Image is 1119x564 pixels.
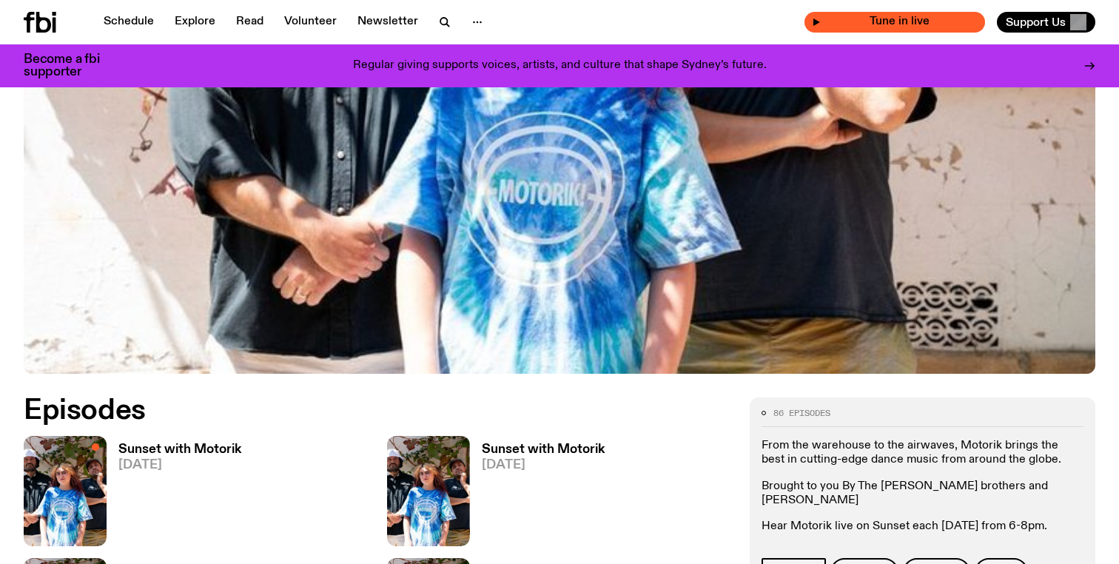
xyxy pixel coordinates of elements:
a: Sunset with Motorik[DATE] [470,443,605,546]
h3: Become a fbi supporter [24,53,118,78]
h2: Episodes [24,397,732,424]
p: Hear Motorik live on Sunset each [DATE] from 6-8pm. [762,520,1083,534]
button: Support Us [997,12,1095,33]
img: Andrew, Reenie, and Pat stand in a row, smiling at the camera, in dappled light with a vine leafe... [24,436,107,546]
a: Sunset with Motorik[DATE] [107,443,241,546]
a: Read [227,12,272,33]
span: [DATE] [118,459,241,471]
img: Andrew, Reenie, and Pat stand in a row, smiling at the camera, in dappled light with a vine leafe... [387,436,470,546]
span: 86 episodes [773,409,830,417]
span: Support Us [1006,16,1066,29]
a: Volunteer [275,12,346,33]
a: Explore [166,12,224,33]
h3: Sunset with Motorik [118,443,241,456]
p: Brought to you By The [PERSON_NAME] brothers and [PERSON_NAME] [762,480,1083,508]
h3: Sunset with Motorik [482,443,605,456]
p: Regular giving supports voices, artists, and culture that shape Sydney’s future. [353,59,767,73]
span: Tune in live [821,16,978,27]
a: Schedule [95,12,163,33]
span: [DATE] [482,459,605,471]
a: Newsletter [349,12,427,33]
button: On AirSunset with MotorikTune in live [804,12,985,33]
p: From the warehouse to the airwaves, Motorik brings the best in cutting-edge dance music from arou... [762,439,1083,467]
